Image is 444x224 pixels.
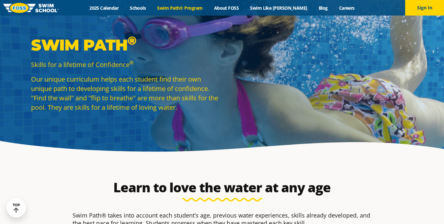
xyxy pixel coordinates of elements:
a: 2025 Calendar [84,5,124,11]
a: Swim Like [PERSON_NAME] [245,5,313,11]
sup: ® [130,59,133,66]
sup: ® [128,33,136,48]
div: TOP [13,203,20,213]
p: Our unique curriculum helps each student find their own unique path to developing skills for a li... [31,74,219,112]
a: About FOSS [208,5,245,11]
p: Swim Path [31,35,219,55]
a: Swim Path® Program [152,5,208,11]
h2: Learn to love the water at any age [69,180,375,195]
img: FOSS Swim School Logo [3,3,59,13]
a: Careers [333,5,360,11]
a: Blog [313,5,333,11]
p: Skills for a lifetime of Confidence [31,60,219,69]
a: Schools [124,5,152,11]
